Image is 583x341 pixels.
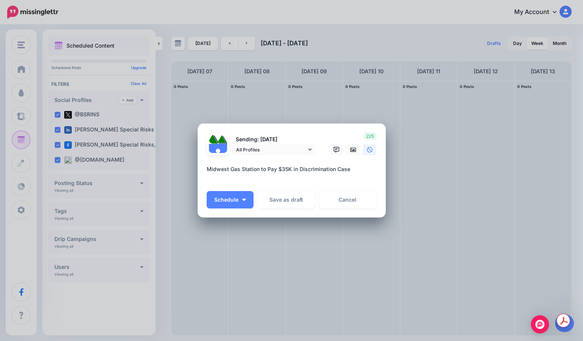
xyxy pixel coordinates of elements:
[319,191,377,208] a: Cancel
[209,135,218,144] img: 379531_475505335829751_837246864_n-bsa122537.jpg
[236,146,306,154] span: All Profiles
[257,191,315,208] button: Save as draft
[218,135,227,144] img: 1Q3z5d12-75797.jpg
[232,135,315,144] p: Sending: [DATE]
[364,133,376,140] span: 225
[232,144,315,155] a: All Profiles
[209,144,227,162] img: user_default_image.png
[242,199,246,201] img: arrow-down-white.png
[214,197,238,202] span: Schedule
[531,315,549,333] div: Open Intercom Messenger
[207,165,380,174] div: Midwest Gas Station to Pay $35K in Discrimination Case
[207,191,254,208] button: Schedule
